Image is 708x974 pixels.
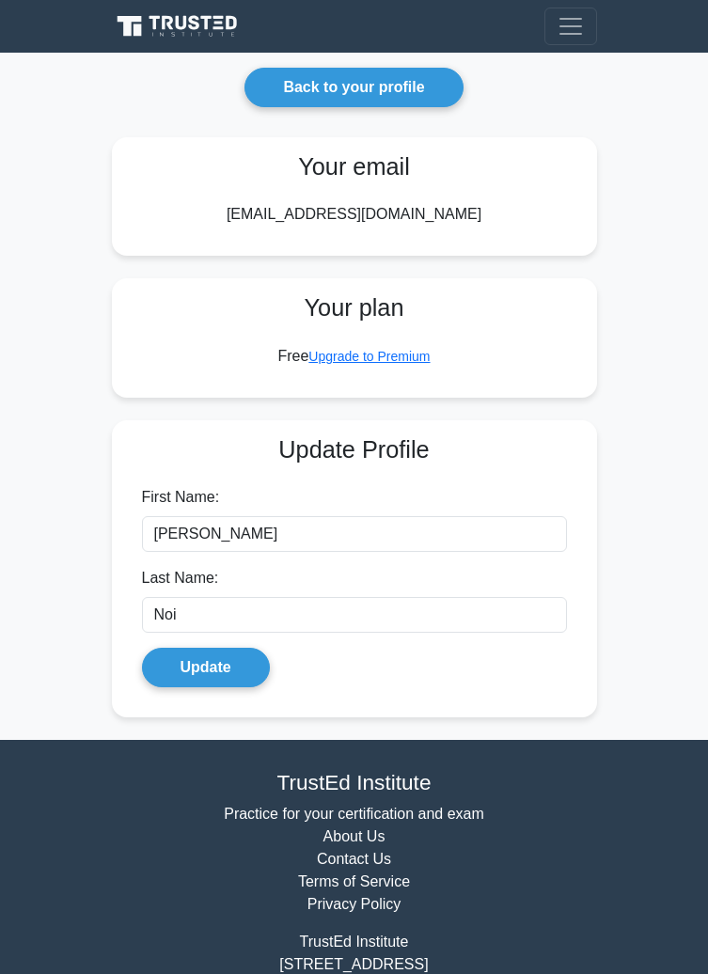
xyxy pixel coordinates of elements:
[142,648,270,687] button: Update
[307,896,401,912] a: Privacy Policy
[142,486,220,509] label: First Name:
[127,152,582,181] h3: Your email
[323,828,385,844] a: About Us
[544,8,597,45] button: Toggle navigation
[224,806,484,822] a: Practice for your certification and exam
[127,435,582,463] h3: Update Profile
[298,873,410,889] a: Terms of Service
[308,349,430,364] a: Upgrade to Premium
[317,851,391,867] a: Contact Us
[142,203,567,226] div: [EMAIL_ADDRESS][DOMAIN_NAME]
[112,770,597,795] h4: TrustEd Institute
[244,68,463,107] a: Back to your profile
[127,293,582,322] h3: Your plan
[142,567,219,589] label: Last Name:
[142,345,567,368] div: Free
